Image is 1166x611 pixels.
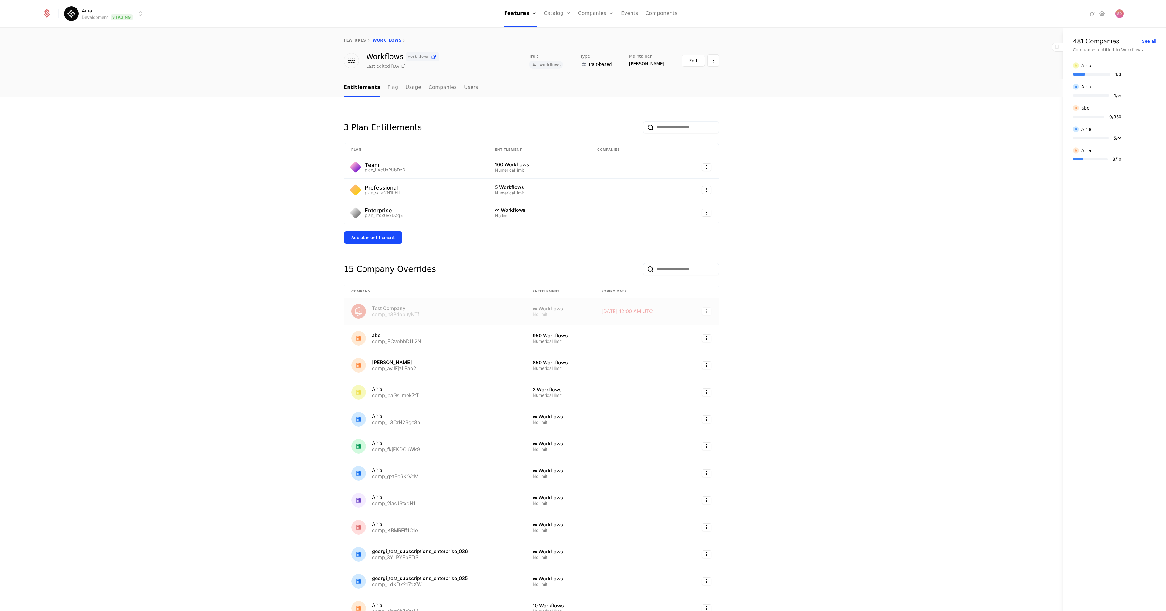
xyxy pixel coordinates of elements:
button: Select action [702,415,711,423]
div: Airia [372,495,415,500]
button: Select action [702,577,711,585]
a: Flag [387,79,398,97]
span: Type [580,54,590,58]
div: No limit [533,582,587,586]
img: abc [1073,105,1079,111]
div: Numerical limit [533,393,587,397]
div: abc [1081,105,1089,111]
div: comp_fkjEKDCuWk9 [372,447,420,452]
div: ∞ Workflows [533,306,587,311]
div: georgi_test_subscriptions_enterprise_035 [372,576,468,581]
div: comp_h3BdopuyNTf [372,312,419,317]
div: Add plan entitlement [351,235,395,241]
div: plan_sasc2N1PHT [365,191,401,195]
div: Airia [1081,126,1091,132]
th: Expiry date [594,285,685,298]
button: Select action [702,550,711,558]
div: Edit [689,58,697,64]
button: Open user button [1115,9,1124,18]
div: Airia [372,387,419,392]
div: comp_baGsLmek7tT [372,393,419,398]
a: Entitlements [344,79,380,97]
div: ∞ Workflows [533,495,587,500]
div: Numerical limit [533,339,587,343]
img: Airia [64,6,79,21]
div: Airia [372,414,420,419]
th: Entitlement [488,143,590,156]
div: No limit [533,420,587,424]
div: No limit [533,474,587,478]
div: ∞ Workflows [533,522,587,527]
div: No limit [533,447,587,451]
th: Plan [344,143,488,156]
nav: Main [344,79,719,97]
div: Numerical limit [495,191,583,195]
span: Airia [82,7,92,14]
div: Airia [372,522,418,527]
th: Company [344,285,525,298]
button: Select environment [66,7,144,20]
div: 950 Workflows [533,333,587,338]
div: plan_TfoZ6vxDZqE [365,213,403,218]
img: abc [351,331,366,346]
div: Airia [1081,147,1091,154]
div: No limit [533,501,587,505]
div: Airia [1081,84,1091,90]
img: georgi_test_subscriptions_enterprise_035 [351,574,366,589]
img: Airia [1073,62,1079,69]
span: workflows [539,62,561,67]
div: [PERSON_NAME] [372,360,416,365]
div: 15 Company Overrides [344,263,436,275]
div: georgi_test_subscriptions_enterprise_036 [372,549,468,554]
img: Airia [351,439,366,454]
span: [PERSON_NAME] [629,61,664,67]
div: Numerical limit [495,168,583,172]
ul: Choose Sub Page [344,79,478,97]
div: 5 Workflows [495,185,583,190]
div: 481 Companies [1073,38,1119,44]
div: Airia [372,441,420,446]
div: Enterprise [365,208,403,213]
img: Airia [1073,84,1079,90]
img: Airia [1073,126,1079,132]
div: Professional [365,185,401,191]
div: comp_gxtPc6KrVeM [372,474,418,479]
button: Select action [707,54,719,67]
button: Select action [702,523,711,531]
img: GEORGI [351,358,366,373]
span: Trait [529,54,538,58]
img: georgi_test_subscriptions_enterprise_036 [351,547,366,562]
div: ∞ Workflows [533,549,587,554]
div: Workflows [366,52,439,61]
div: 3 / 10 [1113,157,1121,161]
div: 0 / 950 [1109,115,1121,119]
button: Edit [682,55,705,67]
span: workflows [408,55,428,59]
span: [DATE] 12:00 AM UTC [602,308,653,314]
th: Companies [590,143,668,156]
button: Select action [702,209,711,217]
button: Select action [702,496,711,504]
div: 850 Workflows [533,360,587,365]
button: Select action [702,388,711,396]
img: Airia [351,412,366,427]
div: 3 Plan Entitlements [344,121,422,133]
div: comp_ayJFjzLBao2 [372,366,416,371]
a: Companies [428,79,457,97]
button: Select action [702,307,711,315]
img: Svetoslav Dodev [1115,9,1124,18]
img: Test Company [351,304,366,319]
button: Select action [702,442,711,450]
div: Airia [372,603,418,608]
div: 3 Workflows [533,387,587,392]
div: plan_LXeUxPUbDzD [365,168,405,172]
div: ∞ Workflows [533,576,587,581]
div: abc [372,333,421,338]
img: Airia [351,520,366,535]
div: comp_ECvobbDUi2N [372,339,421,344]
div: Team [365,162,405,168]
div: Companies entitled to Workflows. [1073,47,1156,53]
a: Settings [1098,10,1106,17]
div: comp_3YLPYEpETtS [372,555,468,560]
div: No limit [533,312,587,316]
